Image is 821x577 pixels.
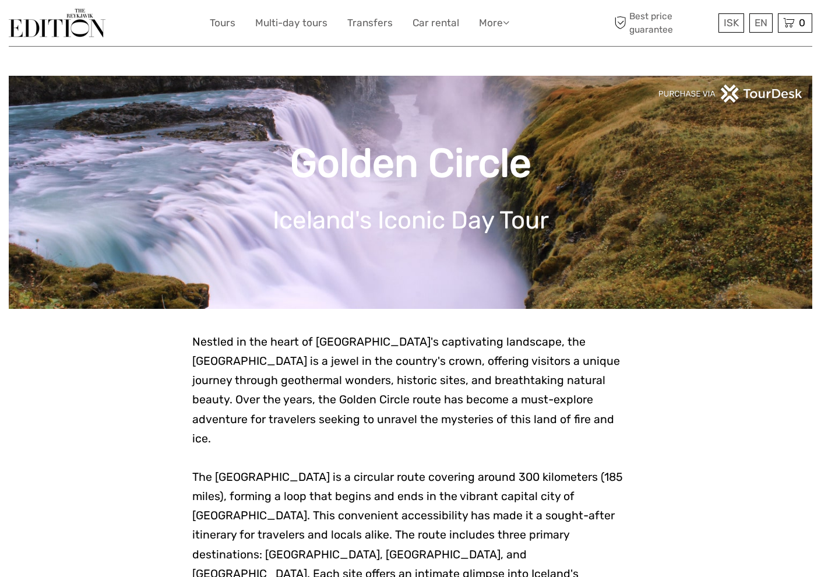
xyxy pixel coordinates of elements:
a: Multi-day tours [255,15,327,31]
img: PurchaseViaTourDeskwhite.png [658,85,804,103]
a: Transfers [347,15,393,31]
a: More [479,15,509,31]
img: The Reykjavík Edition [9,9,105,37]
a: Tours [210,15,235,31]
div: EN [749,13,773,33]
h1: Iceland's Iconic Day Tour [26,206,795,235]
span: 0 [797,17,807,29]
span: Best price guarantee [611,10,716,36]
h1: Golden Circle [26,140,795,187]
a: Car rental [413,15,459,31]
span: Nestled in the heart of [GEOGRAPHIC_DATA]'s captivating landscape, the [GEOGRAPHIC_DATA] is a jew... [192,335,620,445]
span: ISK [724,17,739,29]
